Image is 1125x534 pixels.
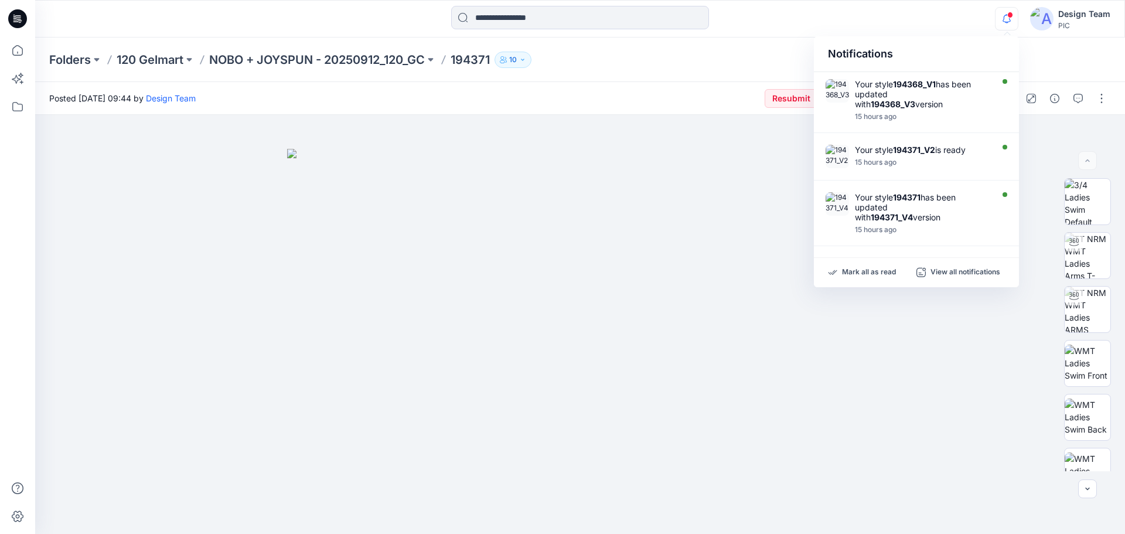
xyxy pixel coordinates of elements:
p: Mark all as read [842,267,896,278]
p: 194371 [451,52,490,68]
strong: 194371 [893,192,921,202]
img: TT NRM WMT Ladies Arms T-POSE [1065,233,1110,278]
div: Sunday, October 12, 2025 09:49 [855,226,990,234]
button: 10 [495,52,531,68]
img: 3/4 Ladies Swim Default [1065,179,1110,225]
strong: 194371_V4 [871,212,913,222]
div: Notifications [814,36,1019,72]
strong: 194368_V3 [871,99,915,109]
a: NOBO + JOYSPUN - 20250912_120_GC [209,52,425,68]
a: Folders [49,52,91,68]
img: 194368_V3 [826,79,849,103]
img: WMT Ladies Swim Front [1065,345,1110,382]
img: 194371_V4 [826,192,849,216]
p: View all notifications [930,267,1000,278]
div: Your style has been updated with version [855,192,990,222]
span: Posted [DATE] 09:44 by [49,92,196,104]
p: 10 [509,53,517,66]
div: Sunday, October 12, 2025 09:54 [855,158,990,166]
img: 194371_V2 [826,145,849,168]
img: WMT Ladies Swim Left [1065,453,1110,489]
img: TT NRM WMT Ladies ARMS DOWN [1065,287,1110,332]
img: WMT Ladies Swim Back [1065,399,1110,436]
strong: 194368_V1 [893,79,936,89]
button: Details [1045,89,1064,108]
strong: 194371_V2 [893,145,935,155]
div: Design Team [1058,7,1110,21]
div: Sunday, October 12, 2025 09:59 [855,113,990,121]
a: 120 Gelmart [117,52,183,68]
div: Your style is ready [855,145,990,155]
div: PIC [1058,21,1110,30]
img: avatar [1030,7,1054,30]
div: Your style has been updated with version [855,79,990,109]
a: Design Team [146,93,196,103]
